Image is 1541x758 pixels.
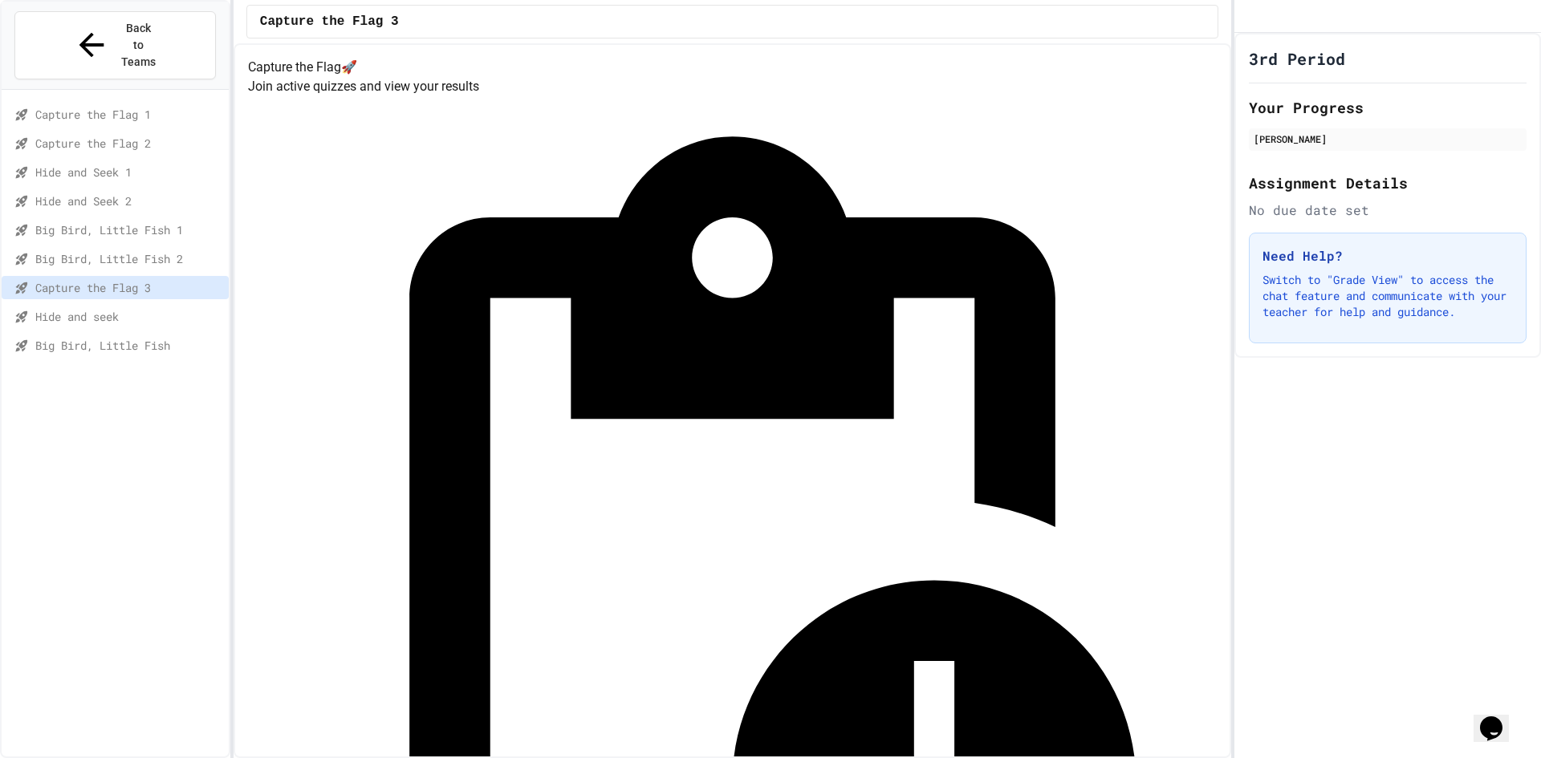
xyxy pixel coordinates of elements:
span: Capture the Flag 1 [35,106,222,123]
h3: Need Help? [1262,246,1513,266]
h2: Your Progress [1249,96,1527,119]
span: Capture the Flag 3 [260,12,399,31]
div: [PERSON_NAME] [1254,132,1522,146]
iframe: chat widget [1474,694,1525,742]
h2: Assignment Details [1249,172,1527,194]
span: Back to Teams [120,20,157,71]
span: Hide and seek [35,308,222,325]
button: Back to Teams [14,11,216,79]
div: No due date set [1249,201,1527,220]
span: Big Bird, Little Fish [35,337,222,354]
span: Hide and Seek 2 [35,193,222,209]
span: Capture the Flag 3 [35,279,222,296]
span: Big Bird, Little Fish 1 [35,221,222,238]
p: Switch to "Grade View" to access the chat feature and communicate with your teacher for help and ... [1262,272,1513,320]
h1: 3rd Period [1249,47,1345,70]
span: Capture the Flag 2 [35,135,222,152]
h4: Capture the Flag 🚀 [248,58,1217,77]
p: Join active quizzes and view your results [248,77,1217,96]
span: Hide and Seek 1 [35,164,222,180]
span: Big Bird, Little Fish 2 [35,250,222,267]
